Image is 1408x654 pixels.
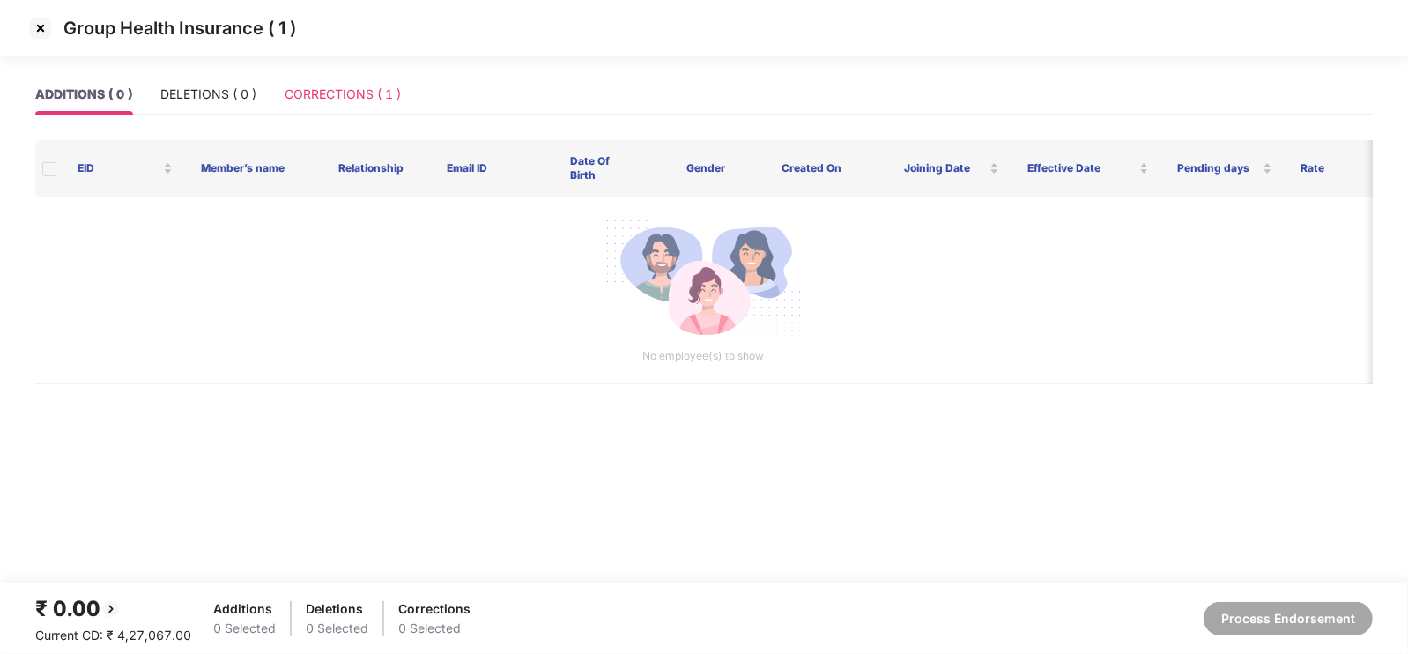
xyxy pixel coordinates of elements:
[306,619,368,638] div: 0 Selected
[35,592,191,626] div: ₹ 0.00
[604,211,802,348] img: svg+xml;base64,PHN2ZyB4bWxucz0iaHR0cDovL3d3dy53My5vcmcvMjAwMC9zdmciIGlkPSJNdWx0aXBsZV9lbXBsb3llZS...
[1027,161,1136,175] span: Effective Date
[310,140,434,197] th: Relationship
[285,85,401,104] div: CORRECTIONS ( 1 )
[767,140,891,197] th: Created On
[891,140,1014,197] th: Joining Date
[26,14,55,42] img: svg+xml;base64,PHN2ZyBpZD0iQ3Jvc3MtMzJ4MzIiIHhtbG5zPSJodHRwOi8vd3d3LnczLm9yZy8yMDAwL3N2ZyIgd2lkdG...
[556,140,644,197] th: Date Of Birth
[1163,140,1286,197] th: Pending days
[100,598,122,620] img: svg+xml;base64,PHN2ZyBpZD0iQmFjay0yMHgyMCIgeG1sbnM9Imh0dHA6Ly93d3cudzMub3JnLzIwMDAvc3ZnIiB3aWR0aD...
[78,161,159,175] span: EID
[644,140,767,197] th: Gender
[187,140,310,197] th: Member’s name
[398,599,471,619] div: Corrections
[1177,161,1259,175] span: Pending days
[213,599,276,619] div: Additions
[49,348,1357,365] p: No employee(s) to show
[1204,602,1373,635] button: Process Endorsement
[213,619,276,638] div: 0 Selected
[398,619,471,638] div: 0 Selected
[1013,140,1163,197] th: Effective Date
[306,599,368,619] div: Deletions
[905,161,987,175] span: Joining Date
[63,140,187,197] th: EID
[433,140,556,197] th: Email ID
[35,628,191,643] span: Current CD: ₹ 4,27,067.00
[63,18,296,39] p: Group Health Insurance ( 1 )
[35,85,132,104] div: ADDITIONS ( 0 )
[160,85,256,104] div: DELETIONS ( 0 )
